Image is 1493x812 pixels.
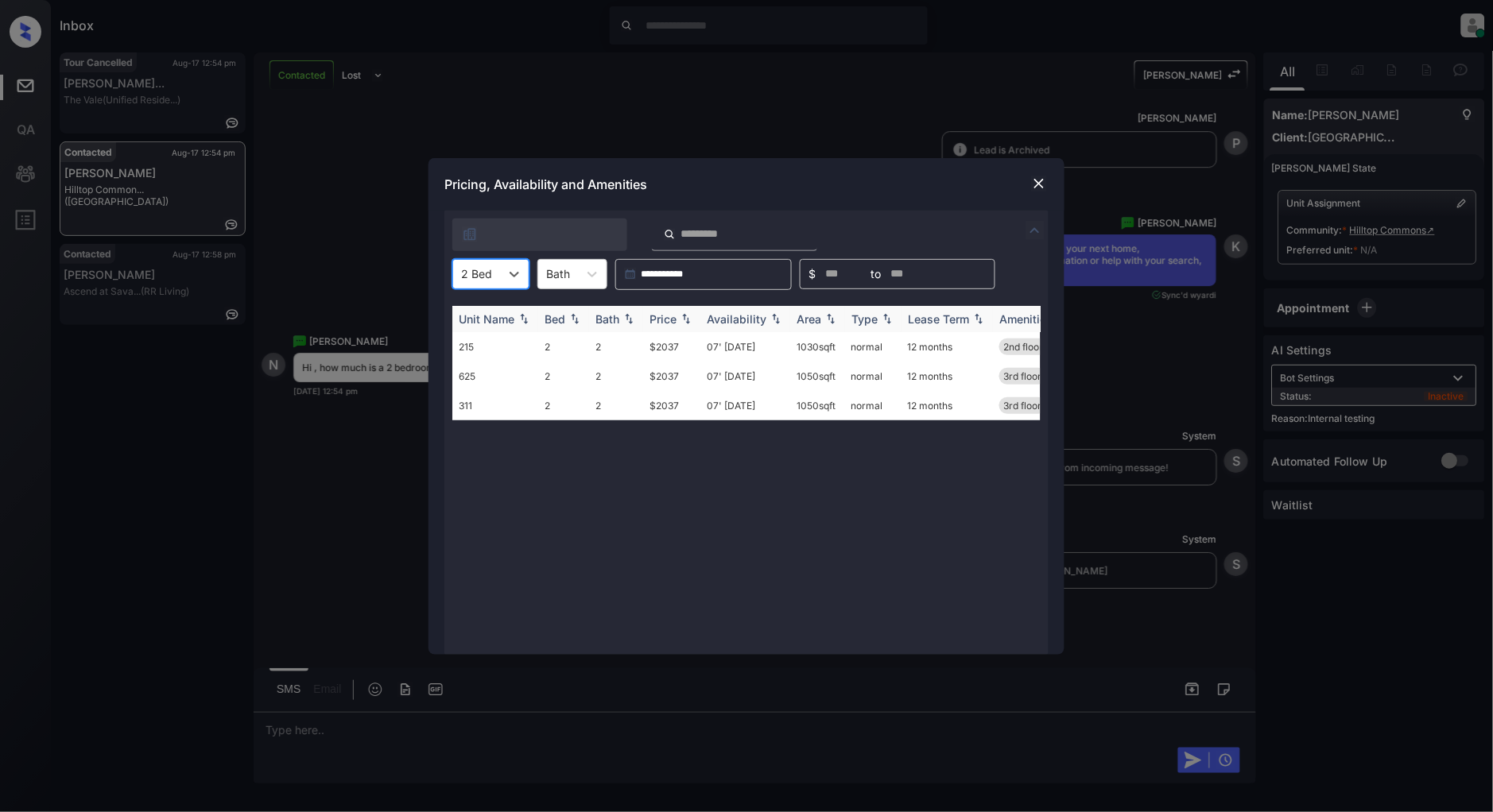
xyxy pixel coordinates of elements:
td: 12 months [902,332,993,362]
img: sorting [567,313,583,324]
img: sorting [971,313,987,324]
td: $2037 [643,391,700,420]
img: sorting [879,313,895,324]
td: normal [845,391,902,420]
img: icon-zuma [664,227,676,242]
td: 625 [452,362,538,391]
td: normal [845,332,902,362]
div: Bed [545,312,565,326]
td: 07' [DATE] [700,332,790,362]
td: 1030 sqft [790,332,845,362]
img: sorting [516,313,532,324]
img: icon-zuma [462,226,478,242]
div: Availability [707,312,766,326]
img: sorting [768,313,784,324]
td: normal [845,362,902,391]
td: 1050 sqft [790,391,845,420]
td: 07' [DATE] [700,362,790,391]
img: icon-zuma [1026,221,1045,240]
td: 2 [589,332,643,362]
td: 07' [DATE] [700,391,790,420]
div: Area [797,312,821,326]
div: Type [851,312,878,326]
img: sorting [823,313,839,324]
div: Amenities [999,312,1053,326]
div: Unit Name [459,312,514,326]
div: Lease Term [908,312,969,326]
img: close [1031,176,1047,191]
td: 12 months [902,391,993,420]
img: sorting [678,313,694,324]
td: 2 [538,332,589,362]
td: $2037 [643,332,700,362]
span: 2nd floor [1004,341,1044,353]
td: 1050 sqft [790,362,845,391]
span: 3rd floor [1004,370,1042,382]
td: 2 [538,391,589,420]
div: Price [650,312,677,326]
div: Pricing, Availability and Amenities [429,158,1064,211]
span: $ [809,265,816,283]
td: 311 [452,391,538,420]
td: $2037 [643,362,700,391]
img: sorting [621,313,637,324]
td: 2 [589,391,643,420]
span: to [871,265,882,283]
td: 2 [538,362,589,391]
div: Bath [595,312,619,326]
td: 2 [589,362,643,391]
td: 215 [452,332,538,362]
td: 12 months [902,362,993,391]
span: 3rd floor [1004,400,1042,412]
